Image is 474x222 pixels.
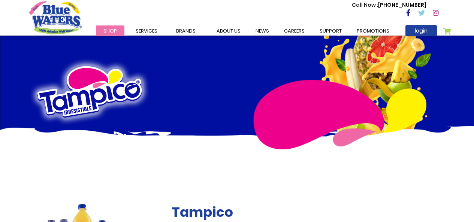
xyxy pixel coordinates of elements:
[248,25,277,36] a: News
[209,25,248,36] a: about us
[312,25,349,36] a: support
[352,1,426,9] p: [PHONE_NUMBER]
[136,27,157,34] span: Services
[352,1,378,9] span: Call Now :
[103,27,117,34] span: Shop
[277,25,312,36] a: careers
[176,27,196,34] span: Brands
[172,204,445,220] h2: Tampico
[405,25,437,36] a: login
[349,25,397,36] a: Promotions
[29,1,82,34] a: store logo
